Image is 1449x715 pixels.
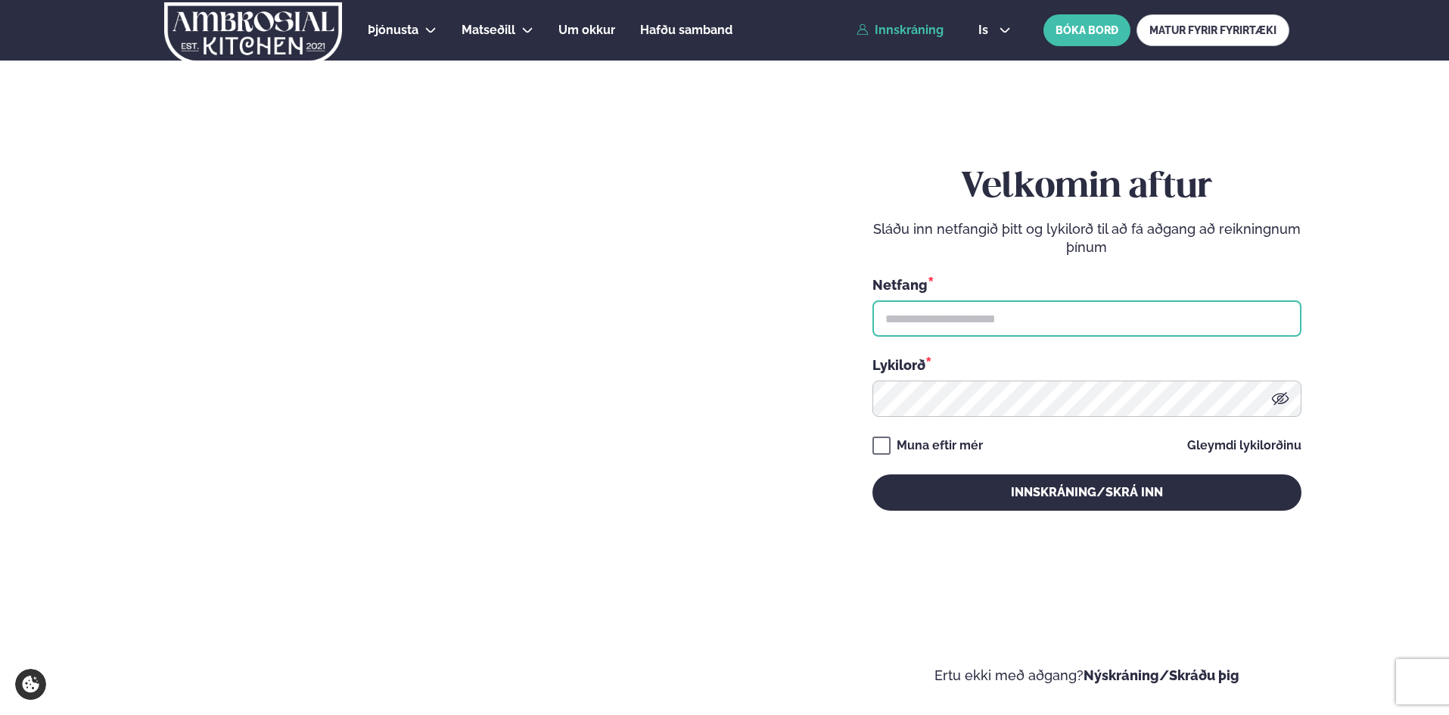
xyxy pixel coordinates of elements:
[872,355,1301,375] div: Lykilorð
[368,23,418,37] span: Þjónusta
[1137,14,1289,46] a: MATUR FYRIR FYRIRTÆKI
[1043,14,1130,46] button: BÓKA BORÐ
[45,588,359,624] p: Ef eitthvað sameinar fólk, þá er [PERSON_NAME] matarferðalag.
[978,24,993,36] span: is
[368,21,418,39] a: Þjónusta
[872,166,1301,209] h2: Velkomin aftur
[462,23,515,37] span: Matseðill
[558,21,615,39] a: Um okkur
[163,2,344,64] img: logo
[872,275,1301,294] div: Netfang
[45,443,359,570] h2: Velkomin á Ambrosial kitchen!
[872,474,1301,511] button: Innskráning/Skrá inn
[1187,440,1301,452] a: Gleymdi lykilorðinu
[640,21,732,39] a: Hafðu samband
[872,220,1301,256] p: Sláðu inn netfangið þitt og lykilorð til að fá aðgang að reikningnum þínum
[15,669,46,700] a: Cookie settings
[770,667,1404,685] p: Ertu ekki með aðgang?
[857,23,944,37] a: Innskráning
[558,23,615,37] span: Um okkur
[1084,667,1239,683] a: Nýskráning/Skráðu þig
[966,24,1023,36] button: is
[640,23,732,37] span: Hafðu samband
[462,21,515,39] a: Matseðill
